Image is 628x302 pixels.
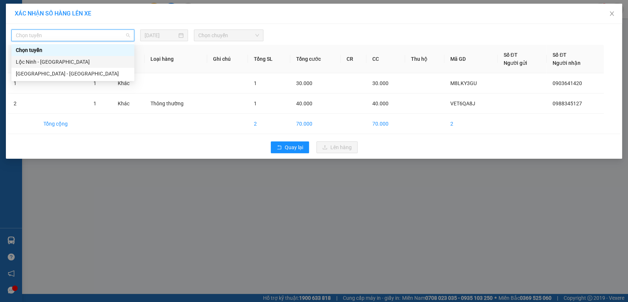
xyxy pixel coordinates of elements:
th: STT [8,45,38,73]
span: M8LKY3GU [450,80,477,86]
td: 2 [8,94,38,114]
th: Tổng SL [248,45,290,73]
td: 2 [248,114,290,134]
span: close [609,11,615,17]
td: 1 [8,73,38,94]
th: CR [341,45,366,73]
span: VET6QA8J [450,101,475,106]
div: Sài Gòn - Lộc Ninh [11,68,134,80]
td: Tổng cộng [38,114,88,134]
input: 15/08/2025 [145,31,177,39]
button: uploadLên hàng [316,141,358,153]
span: rollback [277,145,282,151]
td: Thông thường [145,94,207,114]
span: 0988345127 [553,101,582,106]
span: Chọn chuyến [198,30,259,41]
span: Chọn tuyến [16,30,130,41]
th: Loại hàng [145,45,207,73]
td: Khác [112,73,145,94]
span: 0903641420 [553,80,582,86]
div: Chọn tuyến [16,46,130,54]
th: Mã GD [444,45,497,73]
span: 30.000 [372,80,388,86]
span: 1 [93,101,96,106]
span: Số ĐT [553,52,567,58]
div: Lộc Ninh - Sài Gòn [11,56,134,68]
div: Lộc Ninh - [GEOGRAPHIC_DATA] [16,58,130,66]
th: Tổng cước [290,45,341,73]
span: Người nhận [553,60,581,66]
span: 1 [254,101,257,106]
td: Khác [112,94,145,114]
div: [GEOGRAPHIC_DATA] - [GEOGRAPHIC_DATA] [16,70,130,78]
button: rollbackQuay lại [271,141,309,153]
span: 40.000 [296,101,312,106]
button: Close [602,4,622,24]
th: Thu hộ [405,45,444,73]
th: Ghi chú [207,45,248,73]
span: 1 [254,80,257,86]
td: 2 [444,114,497,134]
span: 30.000 [296,80,312,86]
span: 1 [93,80,96,86]
span: Số ĐT [504,52,518,58]
td: 70.000 [366,114,405,134]
span: 40.000 [372,101,388,106]
span: XÁC NHẬN SỐ HÀNG LÊN XE [15,10,91,17]
div: Chọn tuyến [11,44,134,56]
td: 70.000 [290,114,341,134]
th: CC [366,45,405,73]
span: Người gửi [504,60,527,66]
span: Quay lại [285,143,303,151]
